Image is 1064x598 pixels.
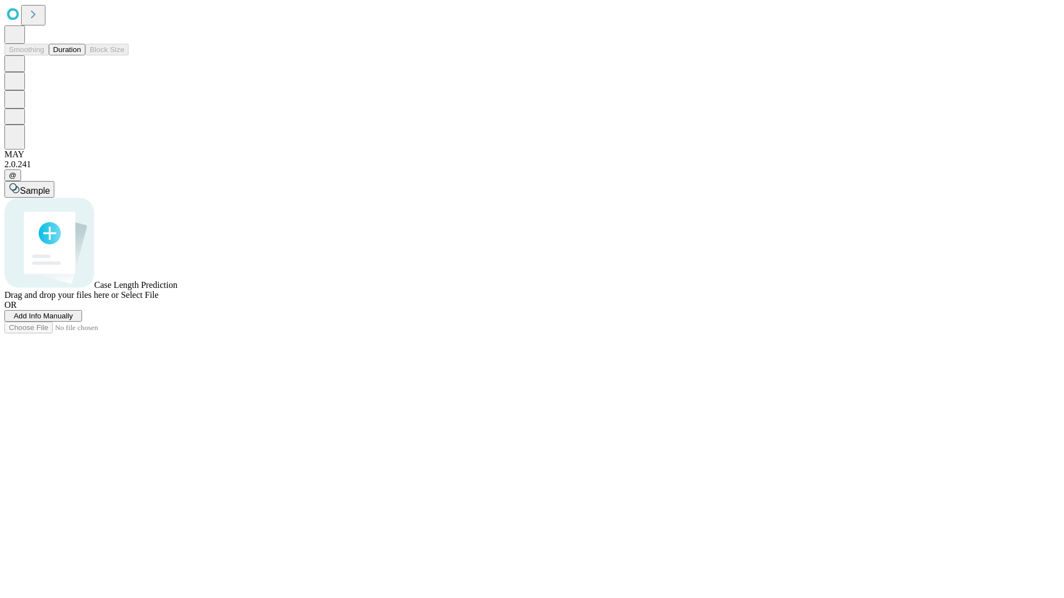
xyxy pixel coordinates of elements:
[121,290,158,300] span: Select File
[4,149,1060,159] div: MAY
[4,310,82,322] button: Add Info Manually
[4,44,49,55] button: Smoothing
[49,44,85,55] button: Duration
[14,312,73,320] span: Add Info Manually
[4,290,119,300] span: Drag and drop your files here or
[94,280,177,290] span: Case Length Prediction
[4,169,21,181] button: @
[4,181,54,198] button: Sample
[4,300,17,310] span: OR
[20,186,50,195] span: Sample
[85,44,129,55] button: Block Size
[9,171,17,179] span: @
[4,159,1060,169] div: 2.0.241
